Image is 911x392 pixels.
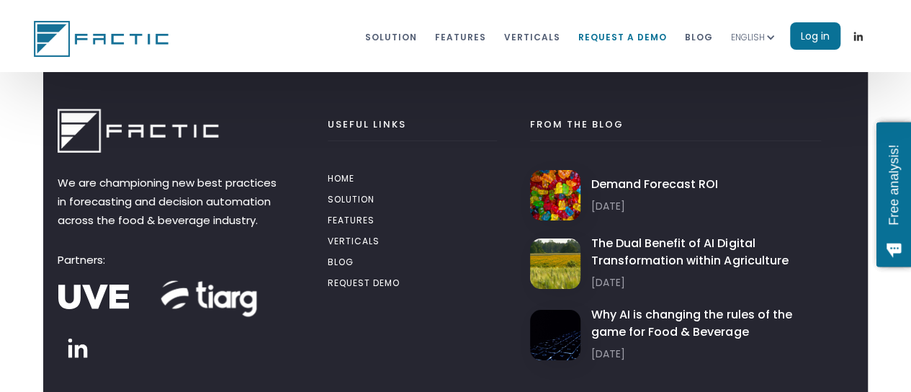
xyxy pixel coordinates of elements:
[328,254,497,275] a: BLOG
[591,306,821,341] h4: Why AI is changing the rules of the game for Food & Beverage
[530,235,821,292] a: The Dual Benefit of AI Digital Transformation within Agriculture[DATE]
[591,273,821,292] p: [DATE]
[58,174,287,230] p: We are championing new best practices in forecasting and decision automation across the food & be...
[591,235,821,269] h4: The Dual Benefit of AI Digital Transformation within Agriculture
[591,176,718,193] h4: Demand Forecast ROI
[731,30,765,45] div: ENGLISH
[504,23,560,50] a: VERTICALS
[328,170,497,191] a: Home
[530,170,821,220] a: Demand Forecast ROI[DATE]
[328,191,497,212] a: SOLUTION
[530,116,821,141] h4: From The Blog
[530,306,821,363] a: Why AI is changing the rules of the game for Food & Beverage[DATE]
[328,116,497,141] h4: Useful Links
[328,212,497,233] a: features
[435,23,486,50] a: features
[58,251,287,269] p: Partners:
[578,23,667,50] a: REQUEST A DEMO
[328,275,497,295] a: rEQUEST DEMO
[790,22,840,50] a: Log in
[591,344,821,363] p: [DATE]
[685,23,713,50] a: blog
[591,197,718,215] p: [DATE]
[328,233,497,254] a: VERTICALS
[731,14,790,59] div: ENGLISH
[365,23,417,50] a: Solution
